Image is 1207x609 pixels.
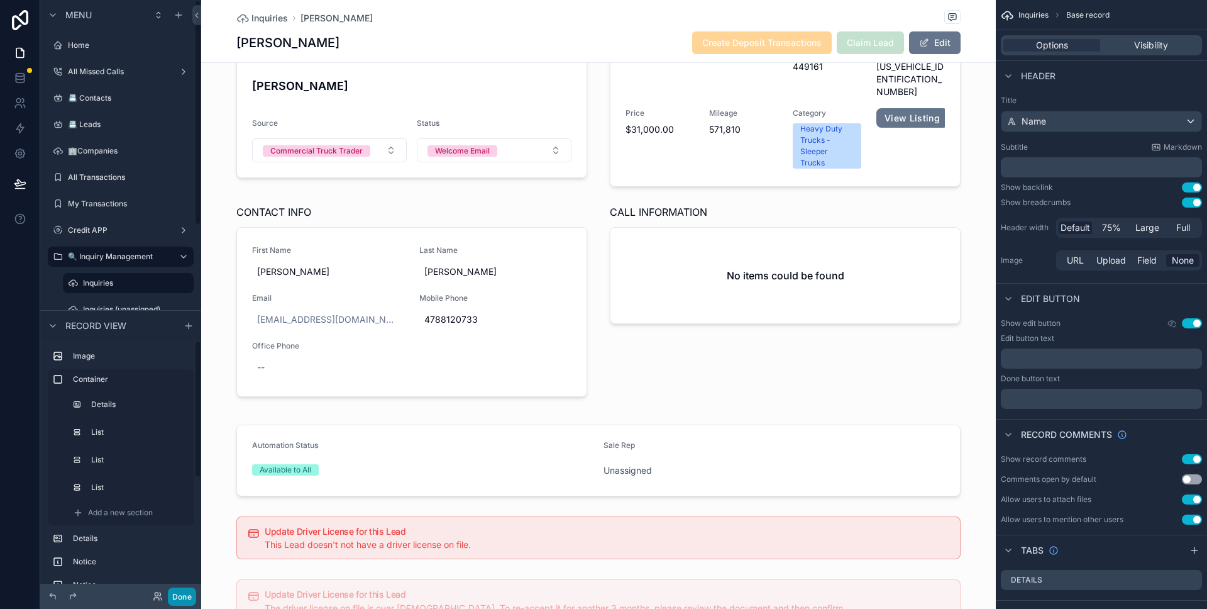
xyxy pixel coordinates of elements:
span: Base record [1066,10,1110,20]
label: 📇 Leads [68,120,191,130]
label: List [91,427,186,437]
div: Show record comments [1001,454,1086,464]
span: Large [1135,221,1159,234]
div: Allow users to mention other users [1001,515,1123,525]
a: All Missed Calls [48,62,194,82]
span: Record view [65,319,126,332]
label: List [91,483,186,493]
a: [PERSON_NAME] [300,12,373,25]
a: 📇 Contacts [48,88,194,108]
label: Image [73,351,189,361]
h1: [PERSON_NAME] [236,34,339,52]
a: Markdown [1151,142,1202,152]
label: Inquiries (unassigned) [83,304,191,315]
label: 🔍 Inquiry Management [68,252,168,262]
div: Show backlink [1001,182,1053,193]
label: My Transactions [68,199,191,209]
label: Image [1001,255,1051,265]
span: URL [1067,254,1084,267]
span: Name [1022,115,1046,128]
div: Show breadcrumbs [1001,198,1071,208]
div: scrollable content [1001,157,1202,177]
a: Inquiries (unassigned) [63,299,194,320]
label: Details [1011,575,1042,585]
span: Inquiries [251,12,288,25]
div: scrollable content [1001,389,1202,409]
span: Tabs [1021,544,1044,557]
span: Options [1036,39,1068,52]
span: Field [1137,254,1157,267]
label: Details [91,399,186,410]
a: Inquiries [236,12,288,25]
label: Title [1001,96,1202,106]
a: 🔍 Inquiry Management [48,247,194,267]
div: scrollable content [40,340,201,584]
label: Inquiries [83,278,186,288]
span: 75% [1102,221,1121,234]
a: Inquiries [63,273,194,293]
span: Add a new section [88,508,153,518]
span: Record comments [1021,428,1112,441]
label: List [91,455,186,465]
div: Comments open by default [1001,474,1096,484]
div: Allow users to attach files [1001,494,1091,505]
label: Subtitle [1001,142,1028,152]
a: Home [48,35,194,55]
a: 📇 Leads [48,115,194,135]
span: Inquiries [1018,10,1049,20]
span: Markdown [1164,142,1202,152]
span: None [1172,254,1194,267]
button: Done [168,588,196,606]
label: Home [68,40,191,50]
label: Credit APP [68,225,174,235]
label: Edit button text [1001,333,1054,344]
label: Header width [1001,223,1051,233]
span: Full [1176,221,1190,234]
label: All Transactions [68,172,191,182]
a: Credit APP [48,220,194,240]
label: 🏢Companies [68,146,191,156]
a: All Transactions [48,167,194,187]
label: Show edit button [1001,318,1061,328]
span: Visibility [1134,39,1168,52]
label: Done button text [1001,374,1060,384]
label: All Missed Calls [68,67,174,77]
button: Edit [909,31,961,54]
label: 📇 Contacts [68,93,191,103]
label: Notice [73,557,189,567]
div: scrollable content [1001,349,1202,369]
button: Name [1001,111,1202,132]
span: Upload [1096,254,1126,267]
span: Edit button [1021,293,1080,305]
a: My Transactions [48,194,194,214]
label: Details [73,534,189,544]
span: Default [1061,221,1090,234]
label: Container [73,374,189,384]
span: Menu [65,9,92,21]
label: Notice [73,580,189,590]
span: Header [1021,70,1055,82]
a: 🏢Companies [48,141,194,161]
